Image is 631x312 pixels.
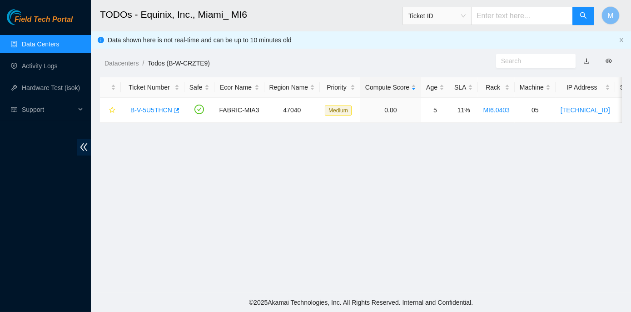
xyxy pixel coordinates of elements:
[483,106,509,114] a: MI6.0403
[449,98,478,123] td: 11%
[105,103,116,117] button: star
[130,106,172,114] a: B-V-5U5THCN
[194,105,204,114] span: check-circle
[408,9,466,23] span: Ticket ID
[7,9,46,25] img: Akamai Technologies
[572,7,594,25] button: search
[515,98,556,123] td: 05
[421,98,449,123] td: 5
[22,84,80,91] a: Hardware Test (isok)
[22,40,59,48] a: Data Centers
[104,60,139,67] a: Datacenters
[15,15,73,24] span: Field Tech Portal
[22,62,58,70] a: Activity Logs
[576,54,596,68] button: download
[142,60,144,67] span: /
[22,101,75,119] span: Support
[360,98,421,123] td: 0.00
[561,106,610,114] a: [TECHNICAL_ID]
[77,139,91,156] span: double-left
[580,12,587,20] span: search
[471,7,573,25] input: Enter text here...
[148,60,210,67] a: Todos (B-W-CRZTE9)
[91,293,631,312] footer: © 2025 Akamai Technologies, Inc. All Rights Reserved. Internal and Confidential.
[325,106,352,116] span: Medium
[583,57,590,65] a: download
[601,6,620,25] button: M
[501,56,563,66] input: Search
[607,10,613,21] span: M
[214,98,264,123] td: FABRIC-MIA3
[11,106,17,113] span: read
[109,107,115,114] span: star
[606,58,612,64] span: eye
[264,98,320,123] td: 47040
[619,37,624,43] button: close
[7,16,73,28] a: Akamai TechnologiesField Tech Portal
